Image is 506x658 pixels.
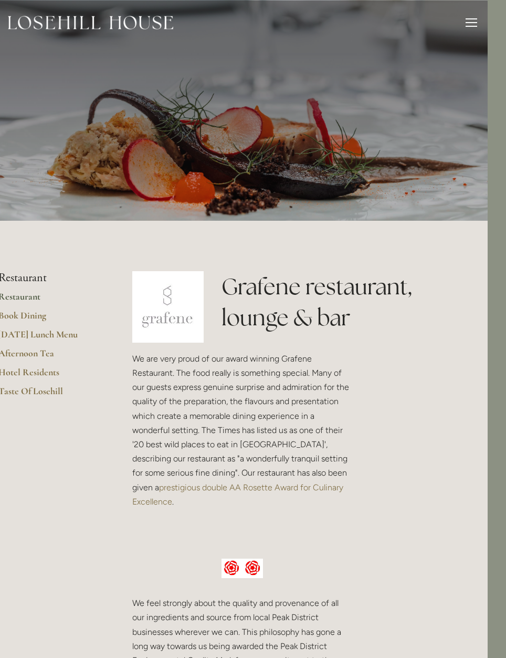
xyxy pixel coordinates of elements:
[132,271,204,343] img: grafene.jpg
[222,271,471,333] h1: Grafene restaurant, lounge & bar
[132,482,345,507] a: prestigious double AA Rosette Award for Culinary Excellence
[132,352,352,509] p: We are very proud of our award winning Grafene Restaurant. The food really is something special. ...
[8,16,173,29] img: Losehill House
[222,559,263,578] img: AA culinary excellence.jpg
